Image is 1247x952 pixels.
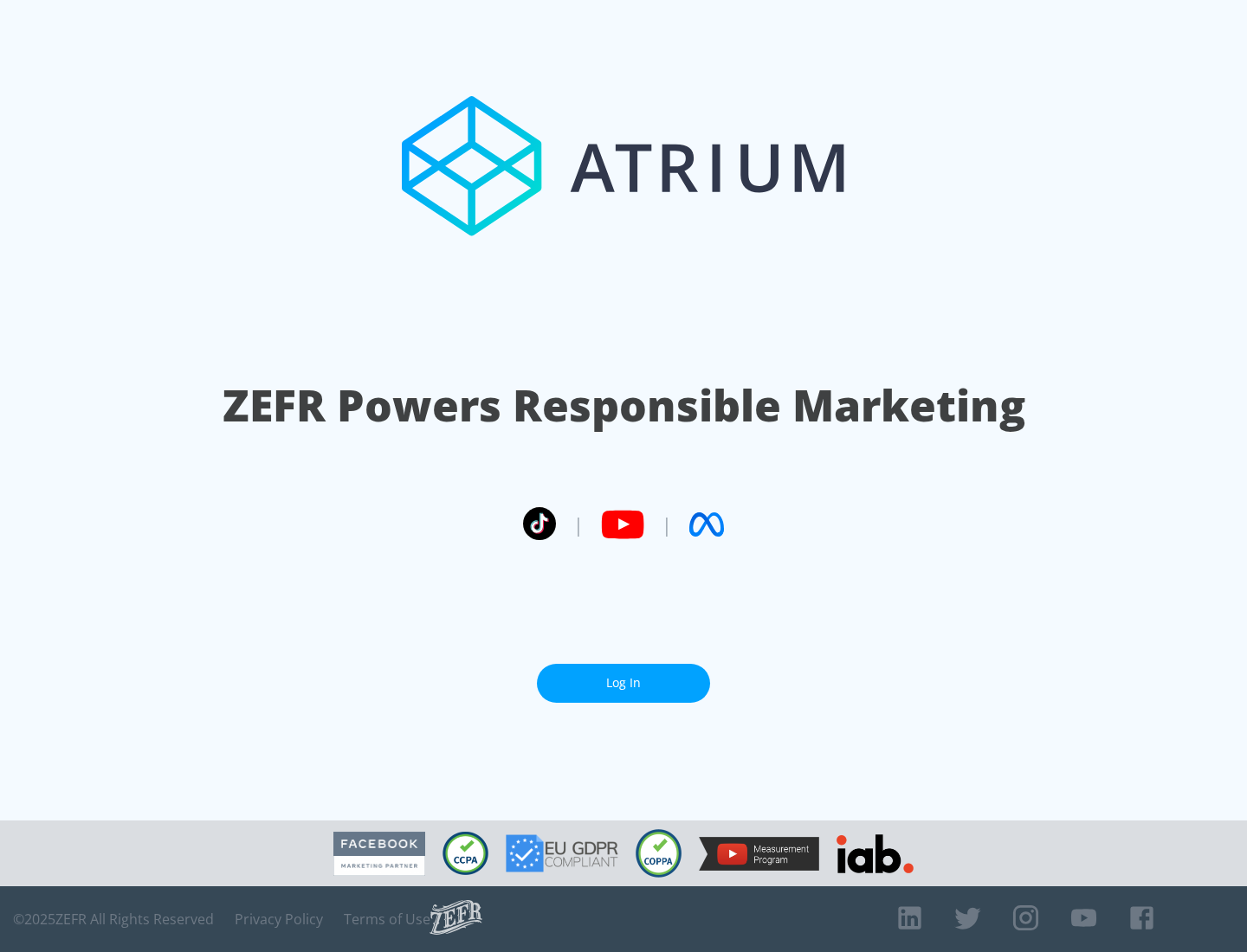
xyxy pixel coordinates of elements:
span: © 2025 ZEFR All Rights Reserved [13,910,214,928]
img: YouTube Measurement Program [699,837,819,871]
img: COPPA Compliant [636,829,682,878]
img: GDPR Compliant [506,834,618,872]
img: CCPA Compliant [443,832,488,875]
a: Terms of Use [344,910,430,928]
h1: ZEFR Powers Responsible Marketing [223,376,1025,435]
img: Facebook Marketing Partner [333,832,425,876]
img: IAB [837,834,914,873]
a: Log In [537,664,710,703]
span: | [662,511,672,537]
span: | [573,511,584,537]
a: Privacy Policy [235,910,323,928]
